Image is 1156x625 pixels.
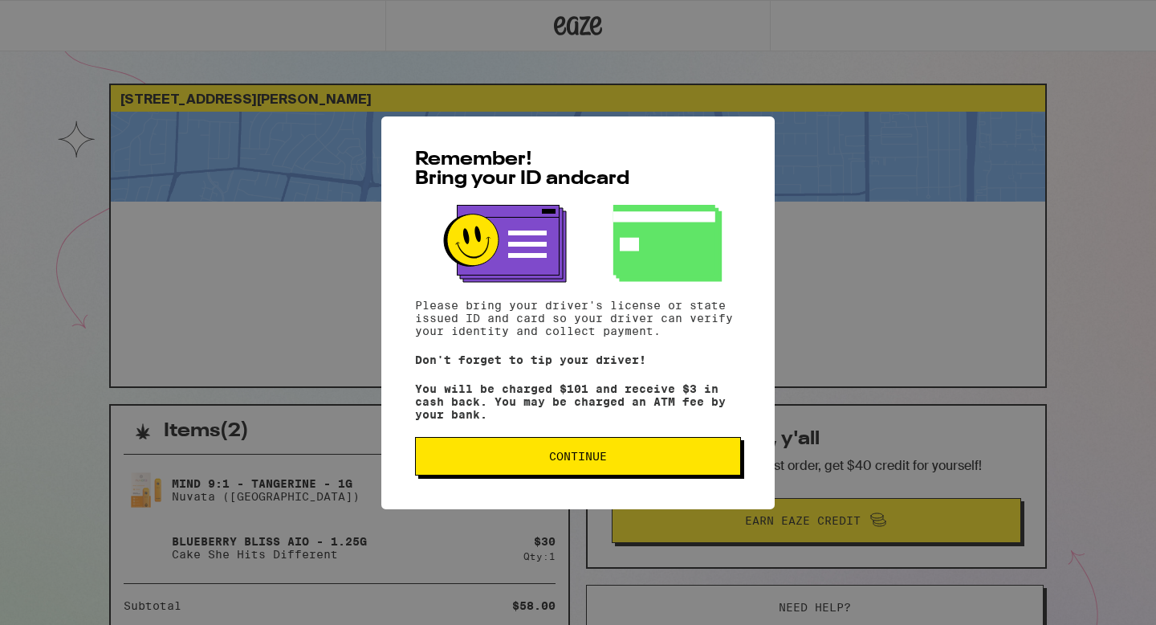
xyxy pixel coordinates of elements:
button: Continue [415,437,741,476]
span: Continue [549,451,607,462]
p: Please bring your driver's license or state issued ID and card so your driver can verify your ide... [415,299,741,337]
p: Don't forget to tip your driver! [415,353,741,366]
p: You will be charged $101 and receive $3 in cash back. You may be charged an ATM fee by your bank. [415,382,741,421]
span: Remember! Bring your ID and card [415,150,629,189]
